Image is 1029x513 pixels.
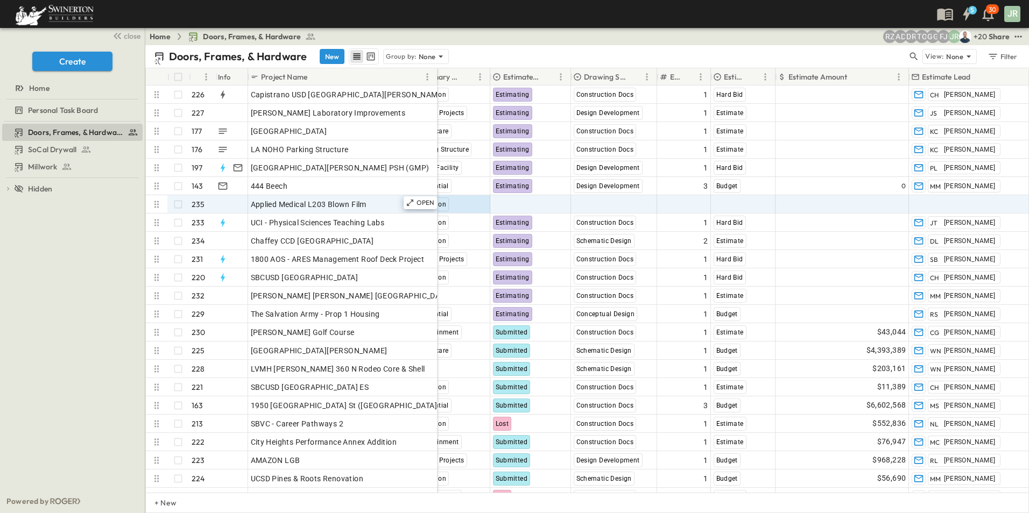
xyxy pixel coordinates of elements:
[930,292,941,300] span: MM
[554,70,567,83] button: Menu
[892,70,905,83] button: Menu
[716,457,738,464] span: Budget
[576,146,634,153] span: Construction Docs
[944,291,996,300] span: [PERSON_NAME]
[703,455,708,466] span: 1
[703,345,708,356] span: 1
[905,30,918,43] div: Daniel Roush (daniel.roush@swinerton.com)
[930,219,938,227] span: JT
[930,91,939,99] span: CH
[251,382,369,393] span: SBCUSD [GEOGRAPHIC_DATA] ES
[192,108,205,118] p: 227
[930,127,939,136] span: KC
[251,491,411,502] span: City of Ontario - City Services Building Project
[251,162,429,173] span: [GEOGRAPHIC_DATA][PERSON_NAME] PSH (GMP)
[251,290,452,301] span: [PERSON_NAME] [PERSON_NAME] [GEOGRAPHIC_DATA]
[629,71,640,83] button: Sort
[944,255,996,263] span: [PERSON_NAME]
[576,274,634,281] span: Construction Docs
[716,274,743,281] span: Hard Bid
[28,127,123,138] span: Doors, Frames, & Hardware
[251,144,349,155] span: LA NOHO Parking Structure
[682,71,694,83] button: Sort
[944,310,996,318] span: [PERSON_NAME]
[716,475,738,482] span: Budget
[192,473,205,484] p: 224
[983,49,1020,64] button: Filter
[703,236,708,246] span: 2
[200,70,213,83] button: Menu
[576,402,634,409] span: Construction Docs
[496,237,530,245] span: Estimating
[694,70,707,83] button: Menu
[872,490,906,503] span: $249,056
[944,328,996,337] span: [PERSON_NAME]
[419,51,436,62] p: None
[877,436,906,448] span: $76,947
[948,30,961,43] div: Joshua Russell (joshua.russell@swinerton.com)
[703,181,708,191] span: 3
[576,127,634,135] span: Construction Docs
[251,236,374,246] span: Chaffey CCD [GEOGRAPHIC_DATA]
[872,454,906,466] span: $968,228
[192,272,206,283] p: 220
[987,51,1018,62] div: Filter
[576,237,632,245] span: Schematic Design
[350,50,363,63] button: row view
[496,329,528,336] span: Submitted
[349,48,379,65] div: table view
[251,199,367,210] span: Applied Medical L203 Blown Film
[2,125,140,140] a: Doors, Frames, & Hardware
[496,91,530,98] span: Estimating
[716,365,738,373] span: Budget
[576,310,635,318] span: Conceptual Design
[930,255,938,263] span: SB
[503,72,540,82] p: Estimate Status
[192,491,204,502] p: 210
[703,144,708,155] span: 1
[944,401,996,410] span: [PERSON_NAME]
[576,420,634,427] span: Construction Docs
[2,158,143,175] div: Millworktest
[716,402,738,409] span: Budget
[2,141,143,158] div: SoCal Drywalltest
[944,163,996,172] span: [PERSON_NAME]
[192,455,205,466] p: 223
[496,292,530,300] span: Estimating
[251,345,387,356] span: [GEOGRAPHIC_DATA][PERSON_NAME]
[192,199,205,210] p: 235
[576,347,632,354] span: Schematic Design
[972,71,984,83] button: Sort
[716,329,744,336] span: Estimate
[716,237,744,245] span: Estimate
[716,109,744,117] span: Estimate
[877,472,906,484] span: $56,690
[970,6,974,15] h6: 5
[989,5,996,14] p: 30
[192,236,205,246] p: 234
[944,383,996,391] span: [PERSON_NAME]
[883,30,896,43] div: Robert Zeilinger (robert.zeilinger@swinerton.com)
[716,182,738,190] span: Budget
[150,31,322,42] nav: breadcrumbs
[703,437,708,447] span: 1
[930,347,942,355] span: WN
[716,127,744,135] span: Estimate
[872,362,906,375] span: $203,161
[930,146,939,154] span: KC
[944,127,996,136] span: [PERSON_NAME]
[496,255,530,263] span: Estimating
[716,383,744,391] span: Estimate
[716,347,738,354] span: Budget
[218,62,231,92] div: Info
[421,70,434,83] button: Menu
[703,491,708,502] span: 1
[251,437,397,447] span: City Heights Performance Annex Addition
[877,381,906,393] span: $11,389
[13,3,96,25] img: 6c363589ada0b36f064d841b69d3a419a338230e66bb0a533688fa5cc3e9e735.png
[930,109,938,117] span: JS
[640,70,653,83] button: Menu
[2,124,143,141] div: Doors, Frames, & Hardwaretest
[169,49,307,64] p: Doors, Frames, & Hardware
[542,71,554,83] button: Sort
